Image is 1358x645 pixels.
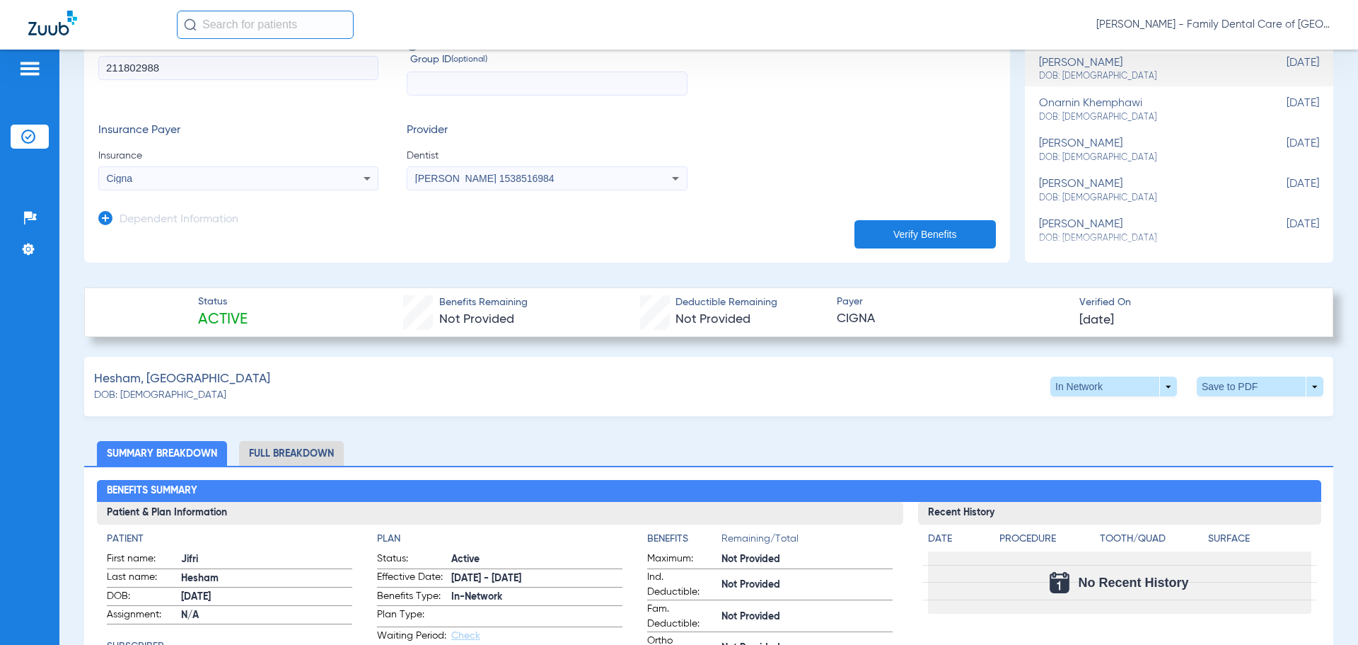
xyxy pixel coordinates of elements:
[451,590,622,605] span: In-Network
[94,370,270,388] span: Hesham, [GEOGRAPHIC_DATA]
[1208,532,1311,552] app-breakdown-title: Surface
[647,532,721,547] h4: Benefits
[1248,57,1319,83] span: [DATE]
[198,310,248,330] span: Active
[1100,532,1203,547] h4: Tooth/Quad
[28,11,77,35] img: Zuub Logo
[1039,111,1248,124] span: DOB: [DEMOGRAPHIC_DATA]
[377,589,446,606] span: Benefits Type:
[999,532,1096,552] app-breakdown-title: Procedure
[97,502,903,525] h3: Patient & Plan Information
[854,220,996,249] button: Verify Benefits
[439,295,528,310] span: Benefits Remaining
[94,388,226,403] span: DOB: [DEMOGRAPHIC_DATA]
[1100,532,1203,552] app-breakdown-title: Tooth/Quad
[97,441,227,466] li: Summary Breakdown
[647,602,716,632] span: Fam. Deductible:
[181,608,352,623] span: N/A
[377,532,622,547] h4: Plan
[98,149,378,163] span: Insurance
[928,532,987,552] app-breakdown-title: Date
[1248,178,1319,204] span: [DATE]
[107,607,176,624] span: Assignment:
[407,124,687,138] h3: Provider
[451,571,622,586] span: [DATE] - [DATE]
[1079,312,1114,329] span: [DATE]
[184,18,197,31] img: Search Icon
[198,295,248,309] span: Status
[377,552,446,569] span: Status:
[1208,532,1311,547] h4: Surface
[1039,178,1248,204] div: [PERSON_NAME]
[98,38,378,96] label: Member ID
[1197,377,1323,396] button: Save to PDF
[1248,218,1319,244] span: [DATE]
[107,589,176,606] span: DOB:
[721,578,893,593] span: Not Provided
[181,590,352,605] span: [DATE]
[377,607,446,627] span: Plan Type:
[1039,192,1248,205] span: DOB: [DEMOGRAPHIC_DATA]
[107,570,176,587] span: Last name:
[120,213,238,227] h3: Dependent Information
[837,310,1067,328] span: CIGNA
[721,532,893,552] span: Remaining/Total
[98,124,378,138] h3: Insurance Payer
[1050,572,1069,593] img: Calendar
[107,532,352,547] h4: Patient
[837,295,1067,309] span: Payer
[97,480,1321,503] h2: Benefits Summary
[18,60,41,77] img: hamburger-icon
[181,552,352,567] span: Jifri
[1039,232,1248,245] span: DOB: [DEMOGRAPHIC_DATA]
[928,532,987,547] h4: Date
[1248,97,1319,123] span: [DATE]
[377,570,446,587] span: Effective Date:
[1079,295,1310,310] span: Verified On
[239,441,344,466] li: Full Breakdown
[107,552,176,569] span: First name:
[451,552,622,567] span: Active
[1039,137,1248,164] div: [PERSON_NAME]
[721,552,893,567] span: Not Provided
[407,149,687,163] span: Dentist
[1039,97,1248,123] div: onarnin khemphawi
[1039,218,1248,244] div: [PERSON_NAME]
[1078,576,1188,590] span: No Recent History
[721,610,893,624] span: Not Provided
[439,313,514,326] span: Not Provided
[1096,18,1330,32] span: [PERSON_NAME] - Family Dental Care of [GEOGRAPHIC_DATA]
[1039,57,1248,83] div: [PERSON_NAME]
[675,295,777,310] span: Deductible Remaining
[1039,70,1248,83] span: DOB: [DEMOGRAPHIC_DATA]
[1050,377,1177,396] button: In Network
[647,532,721,552] app-breakdown-title: Benefits
[1039,152,1248,164] span: DOB: [DEMOGRAPHIC_DATA]
[98,56,378,80] input: Member ID
[999,532,1096,547] h4: Procedure
[647,570,716,600] span: Ind. Deductible:
[1248,137,1319,164] span: [DATE]
[181,571,352,586] span: Hesham
[410,52,687,67] span: Group ID
[451,52,487,67] small: (optional)
[107,173,133,184] span: Cigna
[177,11,354,39] input: Search for patients
[918,502,1321,525] h3: Recent History
[647,552,716,569] span: Maximum:
[415,173,555,184] span: [PERSON_NAME] 1538516984
[675,313,750,326] span: Not Provided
